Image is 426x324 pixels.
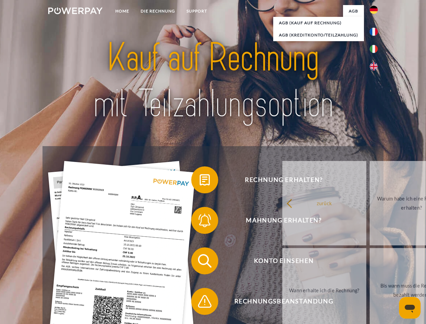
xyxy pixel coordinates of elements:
[273,17,364,29] a: AGB (Kauf auf Rechnung)
[286,198,362,208] div: zurück
[110,5,135,17] a: Home
[191,207,367,234] button: Mahnung erhalten?
[196,252,213,269] img: qb_search.svg
[191,166,367,193] button: Rechnung erhalten?
[273,29,364,41] a: AGB (Kreditkonto/Teilzahlung)
[191,288,367,315] button: Rechnungsbeanstandung
[370,6,378,14] img: de
[191,247,367,274] button: Konto einsehen
[343,5,364,17] a: agb
[370,45,378,53] img: it
[196,293,213,310] img: qb_warning.svg
[181,5,213,17] a: SUPPORT
[64,32,362,129] img: title-powerpay_de.svg
[286,286,362,295] div: Wann erhalte ich die Rechnung?
[48,7,103,14] img: logo-powerpay-white.svg
[135,5,181,17] a: DIE RECHNUNG
[370,28,378,36] img: fr
[399,297,421,319] iframe: Schaltfläche zum Öffnen des Messaging-Fensters
[196,212,213,229] img: qb_bell.svg
[196,171,213,188] img: qb_bill.svg
[370,62,378,71] img: en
